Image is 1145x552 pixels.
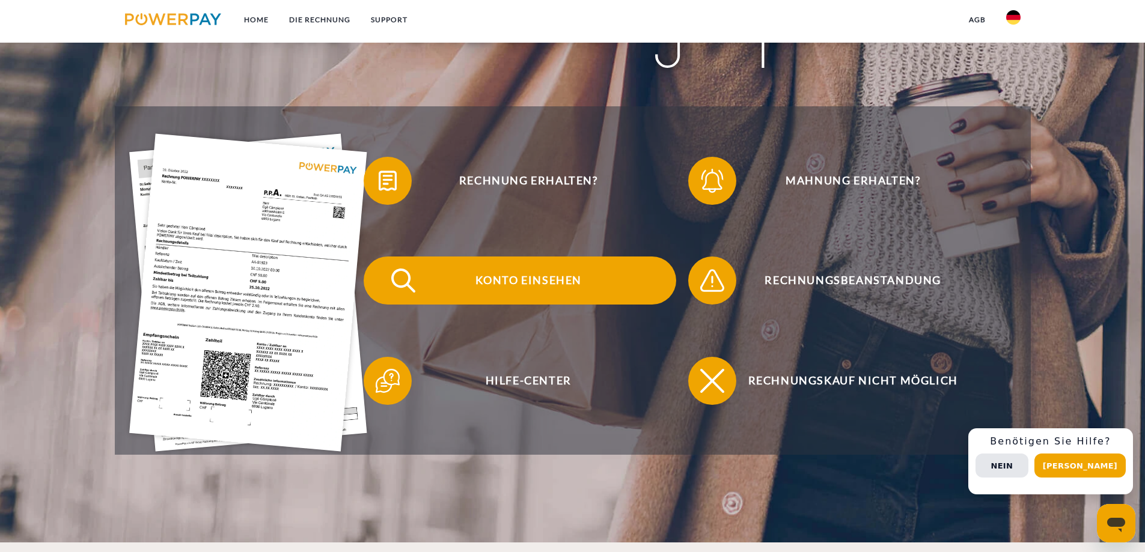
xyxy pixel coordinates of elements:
[706,357,1000,405] span: Rechnungskauf nicht möglich
[1034,453,1126,478] button: [PERSON_NAME]
[688,357,1001,405] button: Rechnungskauf nicht möglich
[381,256,676,305] span: Konto einsehen
[234,9,279,31] a: Home
[388,265,418,296] img: qb_search.svg
[373,366,403,396] img: qb_help.svg
[976,453,1028,478] button: Nein
[364,157,676,205] button: Rechnung erhalten?
[976,435,1126,447] h3: Benötigen Sie Hilfe?
[706,157,1000,205] span: Mahnung erhalten?
[373,166,403,196] img: qb_bill.svg
[381,357,676,405] span: Hilfe-Center
[1006,10,1021,25] img: de
[697,166,727,196] img: qb_bell.svg
[279,9,361,31] a: DIE RECHNUNG
[688,157,1001,205] button: Mahnung erhalten?
[364,256,676,305] button: Konto einsehen
[129,134,367,452] img: single_invoice_powerpay_de.jpg
[697,265,727,296] img: qb_warning.svg
[361,9,418,31] a: SUPPORT
[968,428,1133,494] div: Schnellhilfe
[125,13,222,25] img: logo-powerpay.svg
[381,157,676,205] span: Rechnung erhalten?
[364,357,676,405] button: Hilfe-Center
[1097,504,1135,542] iframe: Schaltfläche zum Öffnen des Messaging-Fensters
[697,366,727,396] img: qb_close.svg
[688,256,1001,305] button: Rechnungsbeanstandung
[706,256,1000,305] span: Rechnungsbeanstandung
[959,9,996,31] a: agb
